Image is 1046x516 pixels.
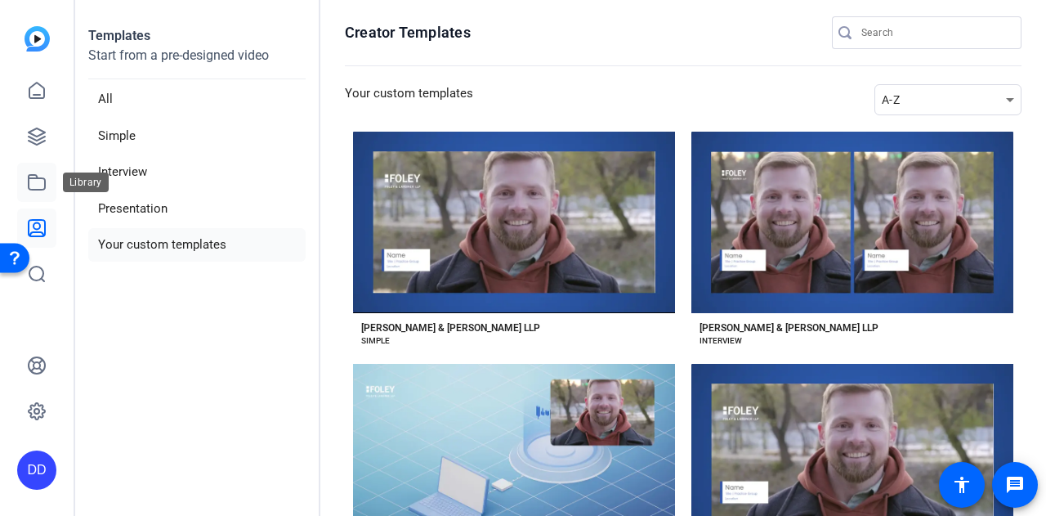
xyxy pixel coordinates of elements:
[361,321,540,334] div: [PERSON_NAME] & [PERSON_NAME] LLP
[88,155,306,189] li: Interview
[882,93,900,106] span: A-Z
[361,334,390,348] div: SIMPLE
[861,23,1008,43] input: Search
[88,46,306,79] p: Start from a pre-designed video
[345,23,471,43] h1: Creator Templates
[952,475,972,495] mat-icon: accessibility
[88,192,306,226] li: Presentation
[88,119,306,153] li: Simple
[700,334,742,348] div: INTERVIEW
[25,26,50,52] img: blue-gradient.svg
[353,132,675,313] button: Template image
[1005,475,1025,495] mat-icon: message
[88,28,150,43] strong: Templates
[88,83,306,116] li: All
[700,321,878,334] div: [PERSON_NAME] & [PERSON_NAME] LLP
[88,228,306,262] li: Your custom templates
[691,132,1013,313] button: Template image
[17,451,56,490] div: DD
[63,173,109,192] div: Library
[345,84,473,115] h3: Your custom templates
